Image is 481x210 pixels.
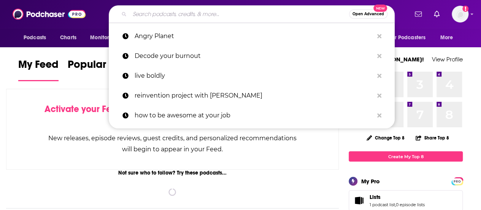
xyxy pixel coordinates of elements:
div: by following Podcasts, Creators, Lists, and other Users! [44,104,300,126]
button: open menu [435,30,463,45]
span: , [395,202,396,207]
a: PRO [452,178,462,184]
a: Show notifications dropdown [412,8,425,21]
span: Monitoring [90,32,117,43]
a: My Feed [18,58,59,81]
svg: Add a profile image [462,6,468,12]
span: Logged in as LBraverman [452,6,468,22]
a: View Profile [432,56,463,63]
button: Change Top 8 [362,133,409,143]
img: User Profile [452,6,468,22]
button: open menu [18,30,56,45]
a: 0 episode lists [396,202,425,207]
a: reinvention project with [PERSON_NAME] [109,86,395,106]
span: My Feed [18,58,59,75]
a: Show notifications dropdown [431,8,443,21]
div: Not sure who to follow? Try these podcasts... [6,170,339,176]
a: Lists [351,195,367,206]
span: More [440,32,453,43]
button: Open AdvancedNew [349,10,387,19]
span: For Podcasters [389,32,425,43]
div: My Pro [361,178,380,185]
span: PRO [452,178,462,184]
button: open menu [85,30,127,45]
span: Charts [60,32,76,43]
p: how to be awesome at your job [135,106,373,125]
div: Search podcasts, credits, & more... [109,5,395,23]
div: New releases, episode reviews, guest credits, and personalized recommendations will begin to appe... [44,133,300,155]
a: Lists [370,194,425,200]
p: live boldly [135,66,373,86]
span: Activate your Feed [44,103,122,115]
a: Angry Planet [109,26,395,46]
span: Lists [370,194,381,200]
span: New [373,5,387,12]
span: Podcasts [24,32,46,43]
input: Search podcasts, credits, & more... [130,8,349,20]
a: how to be awesome at your job [109,106,395,125]
a: Decode your burnout [109,46,395,66]
a: 1 podcast list [370,202,395,207]
img: Podchaser - Follow, Share and Rate Podcasts [13,7,86,21]
button: open menu [384,30,437,45]
span: Popular Feed [68,58,132,75]
p: reinvention project with Jim Rome [135,86,373,106]
span: Open Advanced [352,12,384,16]
a: Create My Top 8 [349,151,463,162]
p: Decode your burnout [135,46,373,66]
a: Popular Feed [68,58,132,81]
p: Angry Planet [135,26,373,46]
a: Charts [55,30,81,45]
button: Show profile menu [452,6,468,22]
a: live boldly [109,66,395,86]
button: Share Top 8 [415,130,449,145]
